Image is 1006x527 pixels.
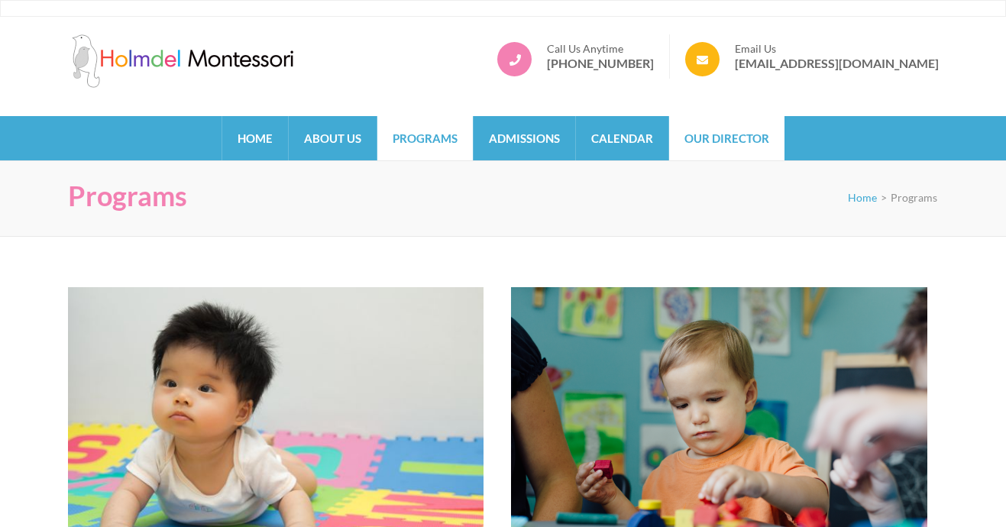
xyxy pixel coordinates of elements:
[68,34,297,88] img: Holmdel Montessori School
[576,116,668,160] a: Calendar
[848,191,877,204] a: Home
[68,179,187,212] h1: Programs
[547,42,654,56] span: Call Us Anytime
[222,116,288,160] a: Home
[289,116,377,160] a: About Us
[669,116,784,160] a: Our Director
[881,191,887,204] span: >
[474,116,575,160] a: Admissions
[377,116,473,160] a: Programs
[735,42,939,56] span: Email Us
[735,56,939,71] a: [EMAIL_ADDRESS][DOMAIN_NAME]
[547,56,654,71] a: [PHONE_NUMBER]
